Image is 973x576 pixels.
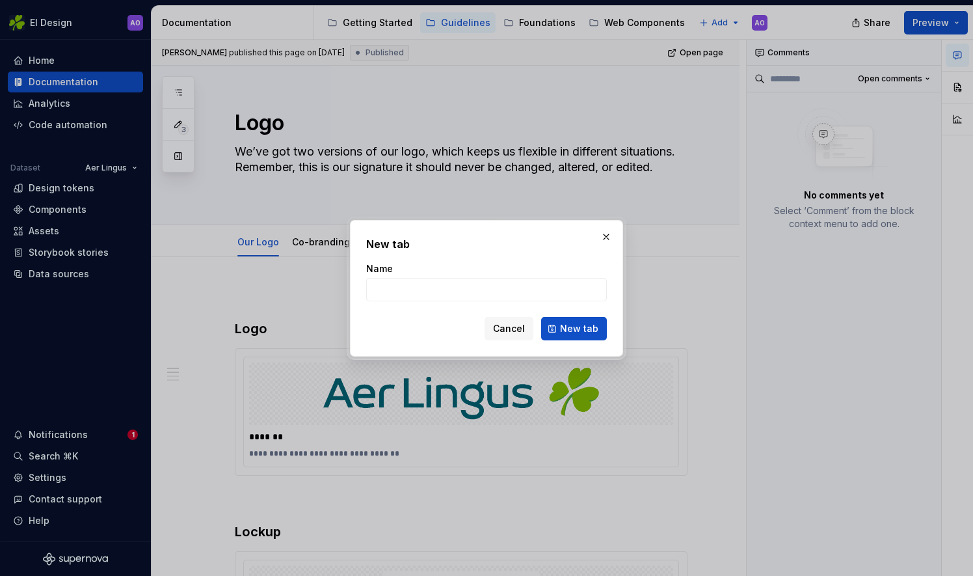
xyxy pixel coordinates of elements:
[541,317,607,340] button: New tab
[493,322,525,335] span: Cancel
[560,322,598,335] span: New tab
[366,262,393,275] label: Name
[366,236,607,252] h2: New tab
[485,317,533,340] button: Cancel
